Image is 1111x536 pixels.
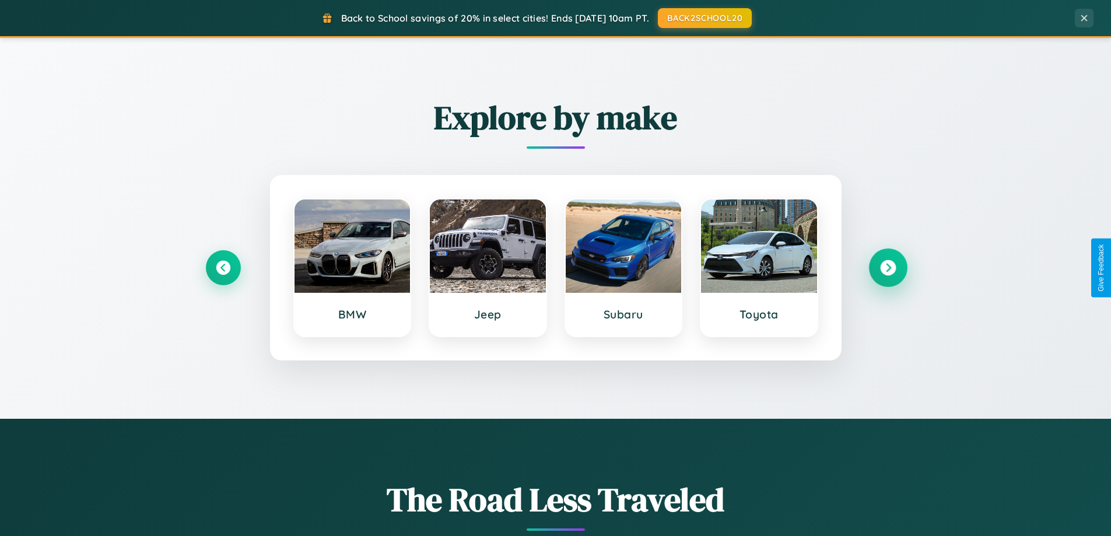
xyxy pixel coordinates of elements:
[658,8,752,28] button: BACK2SCHOOL20
[441,307,534,321] h3: Jeep
[306,307,399,321] h3: BMW
[206,477,906,522] h1: The Road Less Traveled
[713,307,805,321] h3: Toyota
[1097,244,1105,292] div: Give Feedback
[341,12,649,24] span: Back to School savings of 20% in select cities! Ends [DATE] 10am PT.
[206,95,906,140] h2: Explore by make
[577,307,670,321] h3: Subaru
